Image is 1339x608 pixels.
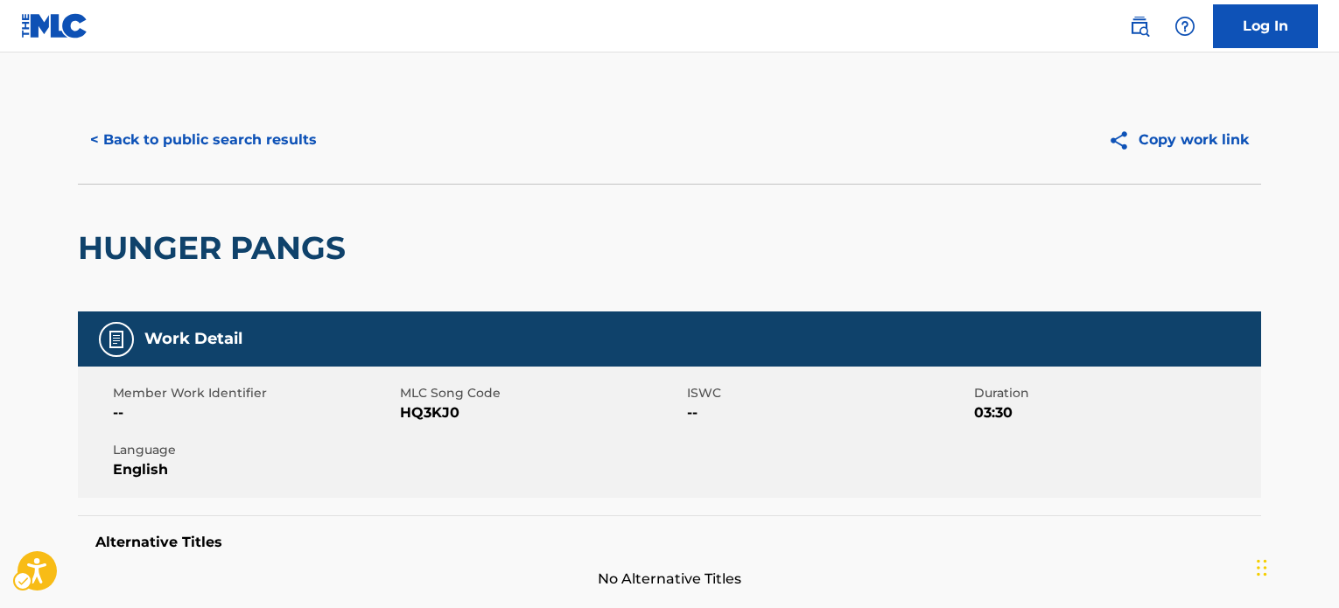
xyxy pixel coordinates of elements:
[113,441,396,459] span: Language
[106,329,127,350] img: Work Detail
[21,13,88,38] img: MLC Logo
[400,384,683,402] span: MLC Song Code
[113,459,396,480] span: English
[1174,16,1195,37] img: help
[1129,16,1150,37] img: search
[1251,524,1339,608] div: Chat Widget
[78,228,354,268] h2: HUNGER PANGS
[113,402,396,423] span: --
[78,118,329,162] button: < Back to public search results
[78,569,1261,590] span: No Alternative Titles
[974,402,1257,423] span: 03:30
[400,402,683,423] span: HQ3KJ0
[1213,4,1318,48] a: Log In
[974,384,1257,402] span: Duration
[95,534,1244,551] h5: Alternative Titles
[113,384,396,402] span: Member Work Identifier
[1096,118,1261,162] button: Copy work link
[687,384,970,402] span: ISWC
[1257,542,1267,594] div: Drag
[1108,129,1139,151] img: Copy work link
[687,402,970,423] span: --
[1251,524,1339,608] iframe: Hubspot Iframe
[144,329,242,349] h5: Work Detail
